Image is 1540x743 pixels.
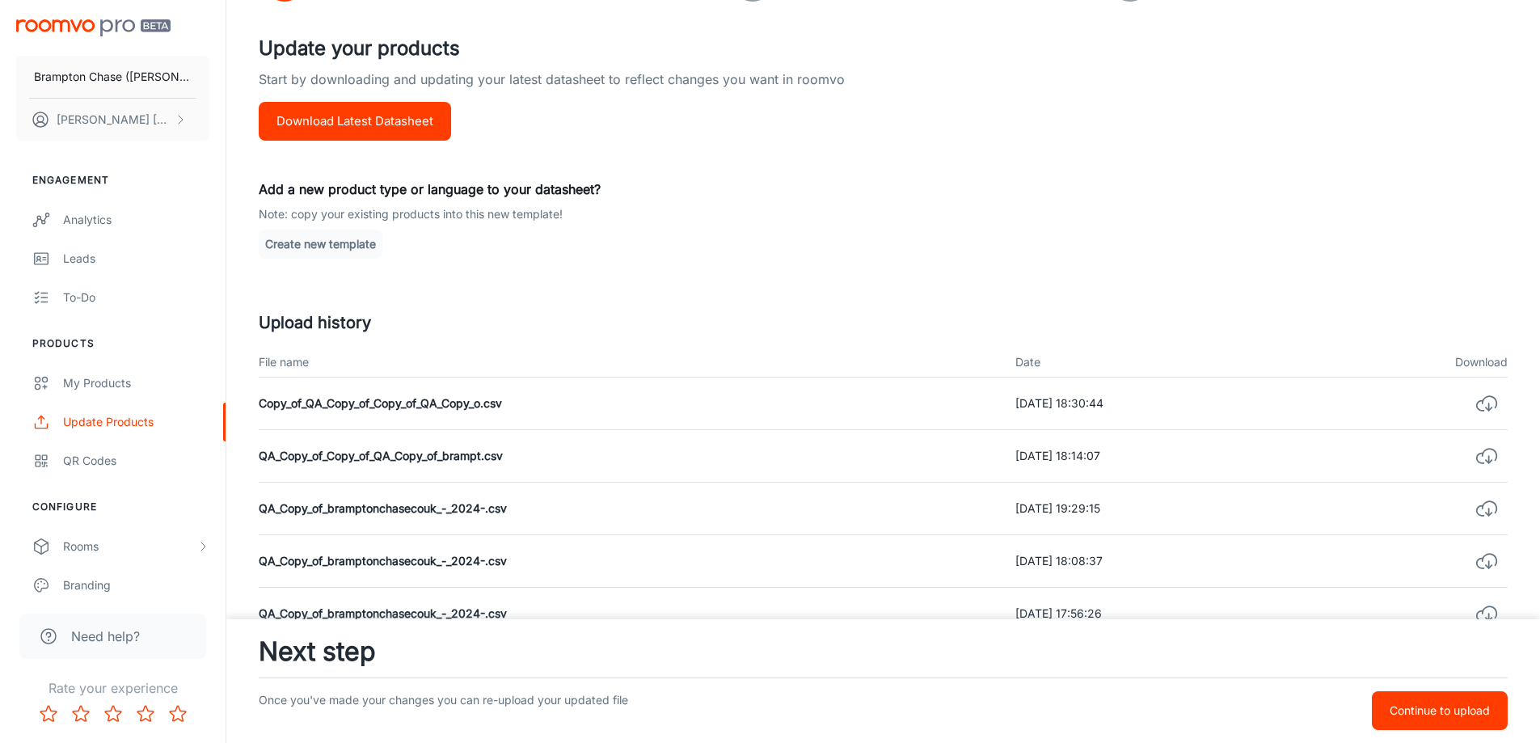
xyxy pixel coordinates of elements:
[162,698,194,730] button: Rate 5 star
[16,19,171,36] img: Roomvo PRO Beta
[34,68,192,86] p: Brampton Chase ([PERSON_NAME] LTD)
[1326,348,1508,378] th: Download
[16,99,209,141] button: [PERSON_NAME] [PERSON_NAME]
[71,627,140,646] span: Need help?
[259,378,1002,430] td: Copy_of_QA_Copy_of_Copy_of_QA_Copy_o.csv
[65,698,97,730] button: Rate 2 star
[63,576,209,594] div: Branding
[63,538,196,555] div: Rooms
[259,348,1002,378] th: File name
[1002,483,1326,535] td: [DATE] 19:29:15
[129,698,162,730] button: Rate 4 star
[259,588,1002,640] td: QA_Copy_of_bramptonchasecouk_-_2024-.csv
[259,230,382,259] button: Create new template
[63,250,209,268] div: Leads
[16,56,209,98] button: Brampton Chase ([PERSON_NAME] LTD)
[63,374,209,392] div: My Products
[259,310,1508,335] h5: Upload history
[63,452,209,470] div: QR Codes
[97,698,129,730] button: Rate 3 star
[13,678,213,698] p: Rate your experience
[259,34,1508,63] h4: Update your products
[259,632,1508,671] h3: Next step
[259,102,451,141] button: Download Latest Datasheet
[259,535,1002,588] td: QA_Copy_of_bramptonchasecouk_-_2024-.csv
[63,211,209,229] div: Analytics
[259,205,1508,223] p: Note: copy your existing products into this new template!
[1002,588,1326,640] td: [DATE] 17:56:26
[1002,348,1326,378] th: Date
[32,698,65,730] button: Rate 1 star
[259,483,1002,535] td: QA_Copy_of_bramptonchasecouk_-_2024-.csv
[259,179,1508,199] p: Add a new product type or language to your datasheet?
[1002,535,1326,588] td: [DATE] 18:08:37
[63,413,209,431] div: Update Products
[57,111,171,129] p: [PERSON_NAME] [PERSON_NAME]
[1002,378,1326,430] td: [DATE] 18:30:44
[259,70,1508,102] p: Start by downloading and updating your latest datasheet to reflect changes you want in roomvo
[1372,691,1508,730] button: Continue to upload
[259,430,1002,483] td: QA_Copy_of_Copy_of_QA_Copy_of_brampt.csv
[1002,430,1326,483] td: [DATE] 18:14:07
[63,289,209,306] div: To-do
[259,691,1070,730] p: Once you've made your changes you can re-upload your updated file
[1390,702,1490,720] p: Continue to upload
